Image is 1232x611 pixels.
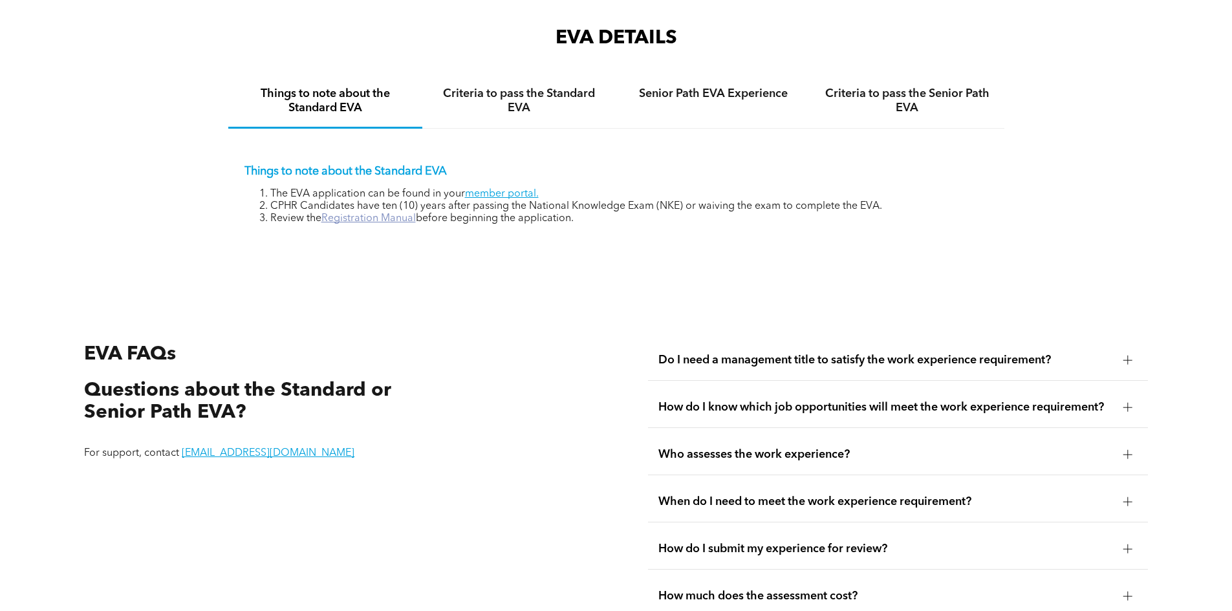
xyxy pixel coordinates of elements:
[240,87,411,115] h4: Things to note about the Standard EVA
[434,87,605,115] h4: Criteria to pass the Standard EVA
[270,200,988,213] li: CPHR Candidates have ten (10) years after passing the National Knowledge Exam (NKE) or waiving th...
[270,188,988,200] li: The EVA application can be found in your
[556,28,677,48] span: EVA DETAILS
[84,345,176,364] span: EVA FAQs
[658,495,1113,509] span: When do I need to meet the work experience requirement?
[658,400,1113,414] span: How do I know which job opportunities will meet the work experience requirement?
[658,447,1113,462] span: Who assesses the work experience?
[658,353,1113,367] span: Do I need a management title to satisfy the work experience requirement?
[822,87,993,115] h4: Criteria to pass the Senior Path EVA
[270,213,988,225] li: Review the before beginning the application.
[84,381,391,423] span: Questions about the Standard or Senior Path EVA?
[465,189,539,199] a: member portal.
[244,164,988,178] p: Things to note about the Standard EVA
[321,213,416,224] a: Registration Manual
[658,589,1113,603] span: How much does the assessment cost?
[628,87,799,101] h4: Senior Path EVA Experience
[84,448,179,458] span: For support, contact
[658,542,1113,556] span: How do I submit my experience for review?
[182,448,354,458] a: [EMAIL_ADDRESS][DOMAIN_NAME]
